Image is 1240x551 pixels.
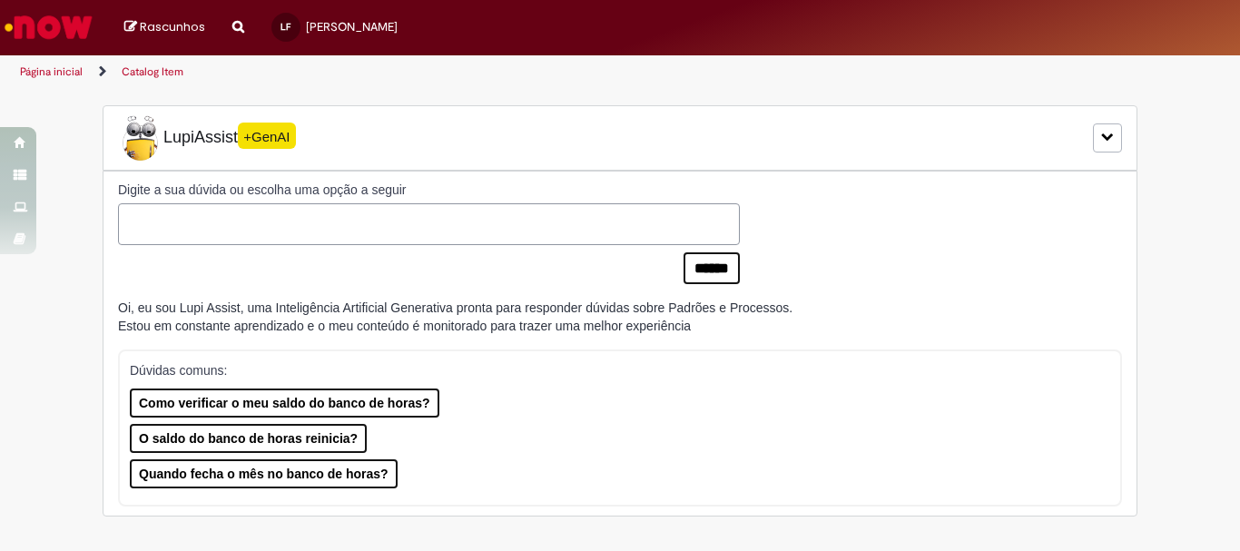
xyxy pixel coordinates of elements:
[130,459,398,488] button: Quando fecha o mês no banco de horas?
[130,389,439,418] button: Como verificar o meu saldo do banco de horas?
[130,361,1096,379] p: Dúvidas comuns:
[140,18,205,35] span: Rascunhos
[122,64,183,79] a: Catalog Item
[130,424,367,453] button: O saldo do banco de horas reinicia?
[2,9,95,45] img: ServiceNow
[124,19,205,36] a: Rascunhos
[118,115,163,161] img: Lupi
[118,115,296,161] span: LupiAssist
[238,123,296,149] span: +GenAI
[280,21,290,33] span: LF
[118,181,740,199] label: Digite a sua dúvida ou escolha uma opção a seguir
[14,55,813,89] ul: Trilhas de página
[118,299,792,335] div: Oi, eu sou Lupi Assist, uma Inteligência Artificial Generativa pronta para responder dúvidas sobr...
[20,64,83,79] a: Página inicial
[306,19,398,34] span: [PERSON_NAME]
[103,105,1137,171] div: LupiLupiAssist+GenAI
